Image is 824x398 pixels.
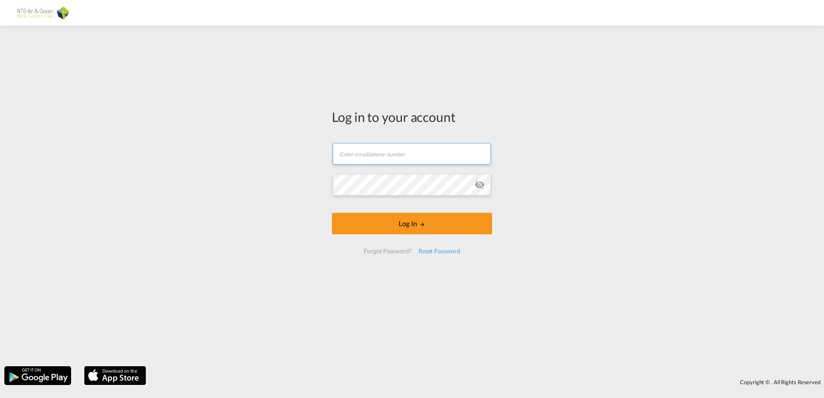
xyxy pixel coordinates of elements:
[150,375,824,389] div: Copyright © . All Rights Reserved
[3,365,72,386] img: google.png
[333,143,491,165] input: Enter email/phone number
[332,108,492,126] div: Log in to your account
[415,243,464,259] div: Reset Password
[83,365,147,386] img: apple.png
[360,243,415,259] div: Forgot Password?
[474,180,485,190] md-icon: icon-eye-off
[13,3,71,23] img: 24501a20ab7611ecb8bce1a71c18ae17.png
[332,213,492,234] button: LOGIN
